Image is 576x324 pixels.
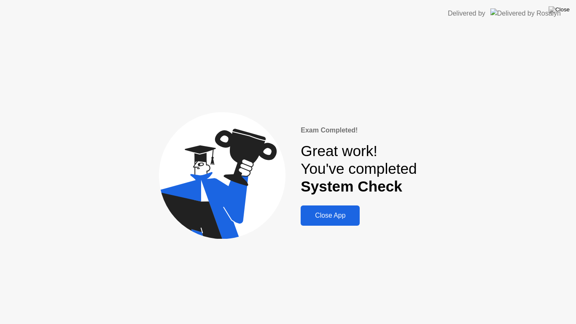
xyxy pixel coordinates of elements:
div: Great work! You've completed [301,142,417,196]
div: Delivered by [448,8,485,19]
b: System Check [301,178,402,194]
button: Close App [301,205,360,226]
div: Exam Completed! [301,125,417,135]
img: Close [549,6,570,13]
div: Close App [303,212,357,219]
img: Delivered by Rosalyn [490,8,561,18]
